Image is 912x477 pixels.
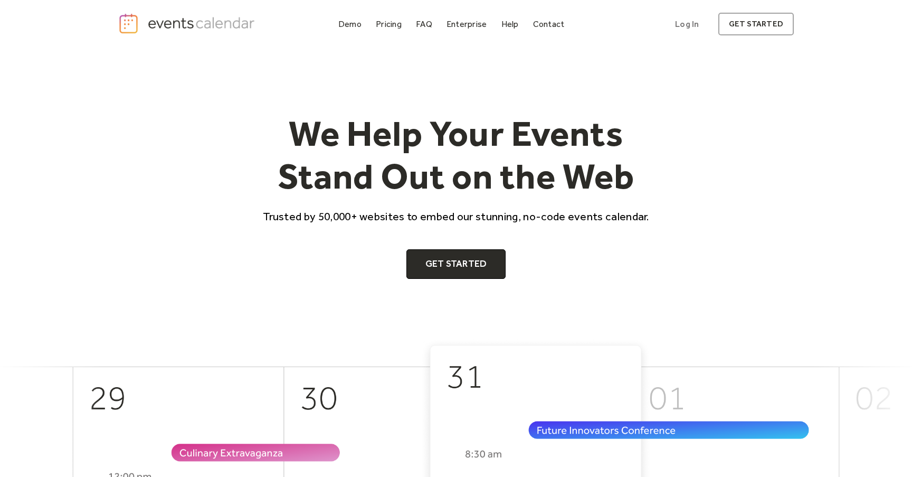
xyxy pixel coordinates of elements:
a: Demo [334,17,366,31]
a: Log In [664,13,709,35]
a: Help [497,17,523,31]
a: Contact [529,17,569,31]
div: Demo [338,21,362,27]
div: Enterprise [446,21,487,27]
a: home [118,13,258,34]
a: Get Started [406,249,506,279]
div: Contact [533,21,565,27]
a: Pricing [372,17,406,31]
h1: We Help Your Events Stand Out on the Web [253,112,659,198]
a: Enterprise [442,17,491,31]
a: get started [718,13,794,35]
a: FAQ [412,17,436,31]
div: FAQ [416,21,432,27]
p: Trusted by 50,000+ websites to embed our stunning, no-code events calendar. [253,209,659,224]
div: Pricing [376,21,402,27]
div: Help [501,21,519,27]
